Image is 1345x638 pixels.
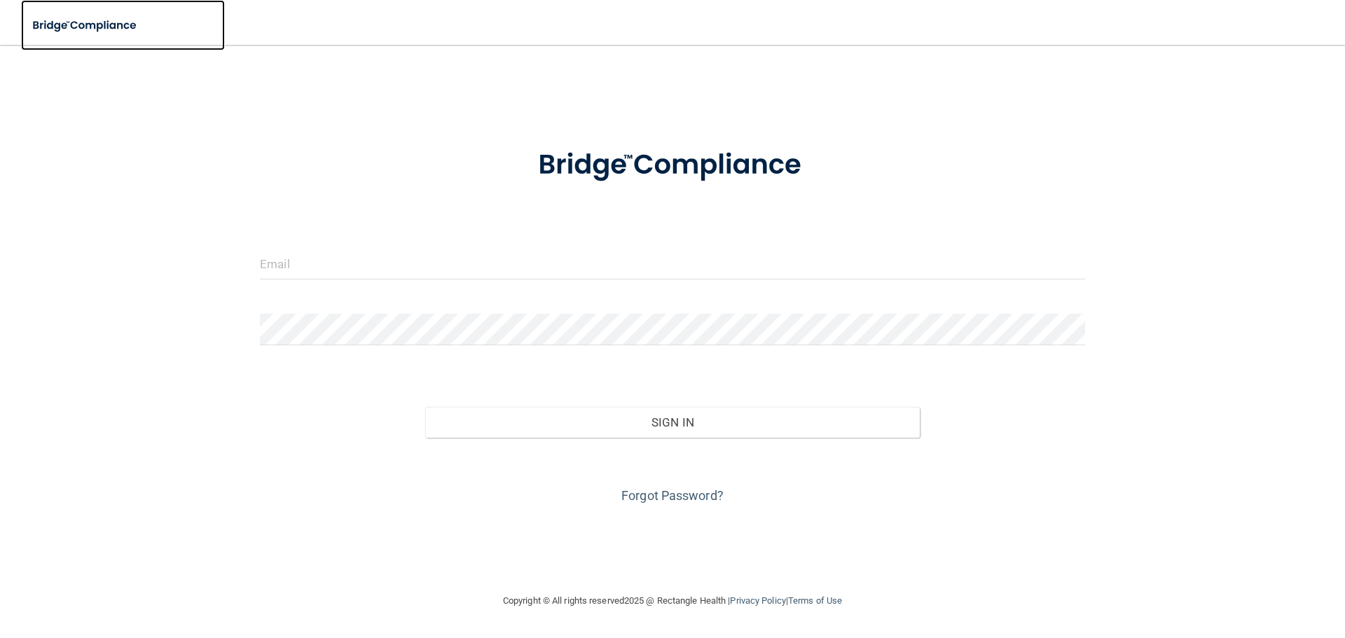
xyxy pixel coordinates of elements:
a: Privacy Policy [730,595,785,606]
a: Forgot Password? [621,488,724,503]
button: Sign In [425,407,920,438]
input: Email [260,248,1085,279]
img: bridge_compliance_login_screen.278c3ca4.svg [21,11,150,40]
img: bridge_compliance_login_screen.278c3ca4.svg [509,129,836,202]
a: Terms of Use [788,595,842,606]
div: Copyright © All rights reserved 2025 @ Rectangle Health | | [417,578,928,623]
